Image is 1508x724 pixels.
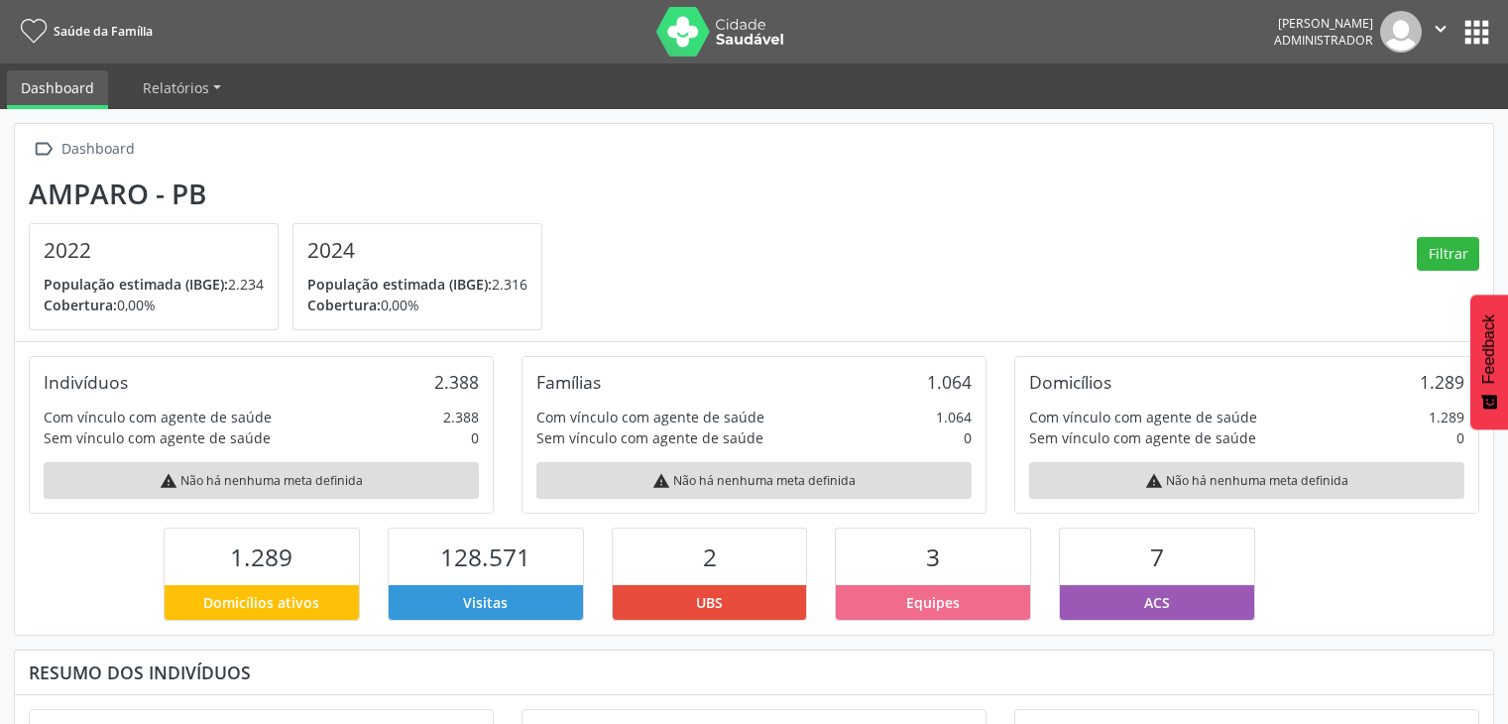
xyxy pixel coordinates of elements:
[926,541,940,573] span: 3
[471,427,479,448] div: 0
[1470,295,1508,429] button: Feedback - Mostrar pesquisa
[440,541,530,573] span: 128.571
[1029,427,1256,448] div: Sem vínculo com agente de saúde
[307,238,527,263] h4: 2024
[29,662,1479,683] div: Resumo dos indivíduos
[44,274,264,295] p: 2.234
[1429,407,1464,427] div: 1.289
[1029,371,1111,393] div: Domicílios
[1456,427,1464,448] div: 0
[703,541,717,573] span: 2
[906,592,960,613] span: Equipes
[1422,11,1459,53] button: 
[1144,592,1170,613] span: ACS
[1420,371,1464,393] div: 1.289
[536,427,763,448] div: Sem vínculo com agente de saúde
[1480,314,1498,384] span: Feedback
[160,472,177,490] i: warning
[58,135,138,164] div: Dashboard
[44,275,228,294] span: População estimada (IBGE):
[652,472,670,490] i: warning
[44,462,479,499] div: Não há nenhuma meta definida
[1274,15,1373,32] div: [PERSON_NAME]
[44,407,272,427] div: Com vínculo com agente de saúde
[434,371,479,393] div: 2.388
[29,135,138,164] a:  Dashboard
[1274,32,1373,49] span: Administrador
[143,78,209,97] span: Relatórios
[44,238,264,263] h4: 2022
[14,15,153,48] a: Saúde da Família
[54,23,153,40] span: Saúde da Família
[307,274,527,295] p: 2.316
[443,407,479,427] div: 2.388
[536,407,764,427] div: Com vínculo com agente de saúde
[1029,462,1464,499] div: Não há nenhuma meta definida
[307,296,381,314] span: Cobertura:
[536,371,601,393] div: Famílias
[307,275,492,294] span: População estimada (IBGE):
[536,462,972,499] div: Não há nenhuma meta definida
[1145,472,1163,490] i: warning
[44,295,264,315] p: 0,00%
[129,70,235,105] a: Relatórios
[1417,237,1479,271] button: Filtrar
[1430,18,1451,40] i: 
[7,70,108,109] a: Dashboard
[203,592,319,613] span: Domicílios ativos
[29,135,58,164] i: 
[936,407,972,427] div: 1.064
[1459,15,1494,50] button: apps
[307,295,527,315] p: 0,00%
[230,541,292,573] span: 1.289
[927,371,972,393] div: 1.064
[29,178,556,210] div: Amparo - PB
[1380,11,1422,53] img: img
[1150,541,1164,573] span: 7
[463,592,508,613] span: Visitas
[44,296,117,314] span: Cobertura:
[696,592,723,613] span: UBS
[44,427,271,448] div: Sem vínculo com agente de saúde
[964,427,972,448] div: 0
[44,371,128,393] div: Indivíduos
[1029,407,1257,427] div: Com vínculo com agente de saúde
